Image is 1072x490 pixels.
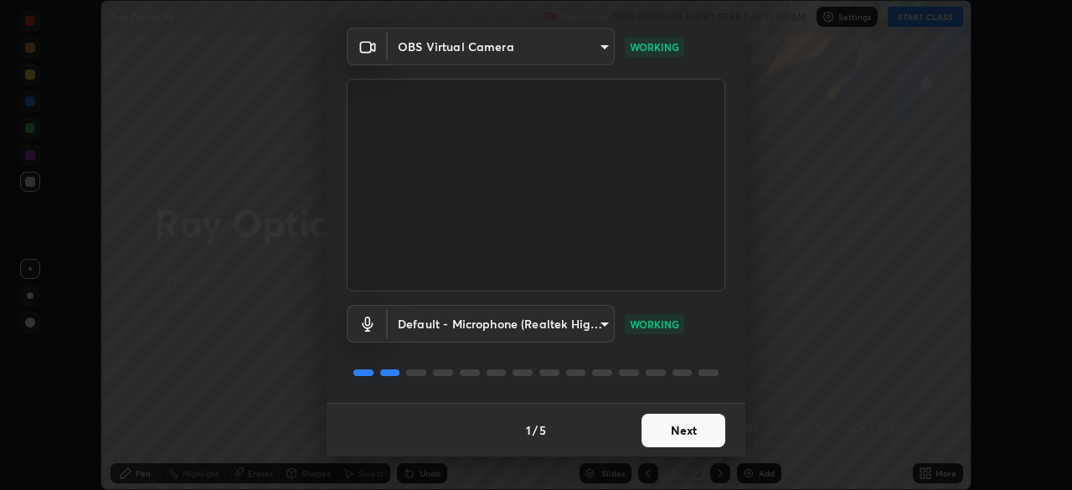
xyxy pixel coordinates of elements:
div: OBS Virtual Camera [388,28,615,65]
p: WORKING [630,39,679,54]
div: OBS Virtual Camera [388,305,615,343]
h4: 5 [539,421,546,439]
h4: / [533,421,538,439]
p: WORKING [630,317,679,332]
button: Next [642,414,725,447]
h4: 1 [526,421,531,439]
